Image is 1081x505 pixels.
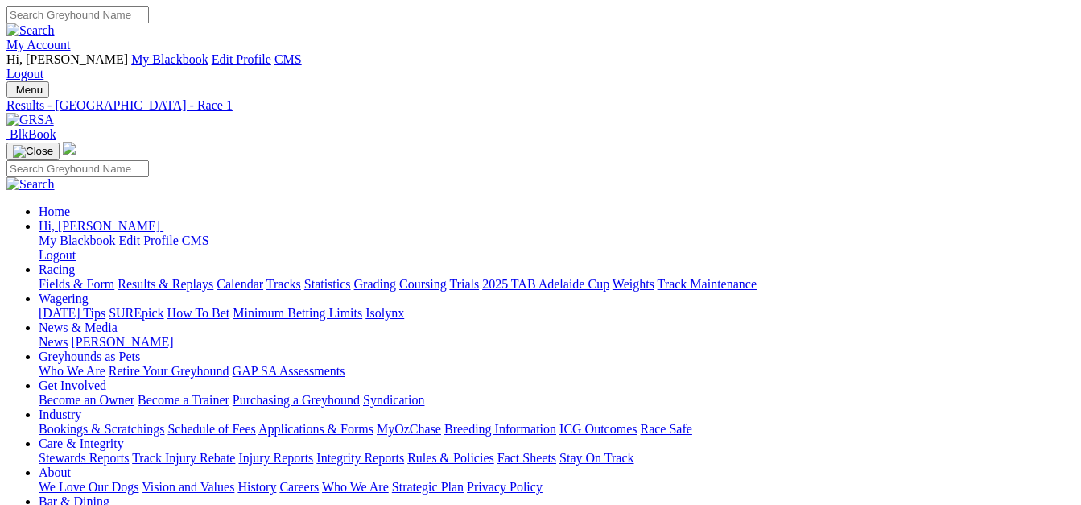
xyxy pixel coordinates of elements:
a: BlkBook [6,127,56,141]
a: News [39,335,68,349]
div: Industry [39,422,1075,437]
img: logo-grsa-white.png [63,142,76,155]
a: MyOzChase [377,422,441,436]
div: Greyhounds as Pets [39,364,1075,379]
a: Track Maintenance [658,277,757,291]
a: Schedule of Fees [167,422,255,436]
a: My Blackbook [131,52,208,66]
div: Wagering [39,306,1075,321]
a: Wagering [39,292,89,305]
a: Grading [354,277,396,291]
div: News & Media [39,335,1075,350]
a: Logout [39,248,76,262]
img: Search [6,177,55,192]
a: Results & Replays [118,277,213,291]
button: Toggle navigation [6,81,49,98]
a: Become a Trainer [138,393,229,407]
div: About [39,480,1075,495]
input: Search [6,6,149,23]
a: ICG Outcomes [559,422,637,436]
a: About [39,466,71,479]
div: My Account [6,52,1075,81]
a: Calendar [217,277,263,291]
a: Industry [39,408,81,421]
a: Get Involved [39,379,106,392]
a: Tracks [266,277,301,291]
a: How To Bet [167,306,230,320]
a: Become an Owner [39,393,134,407]
a: We Love Our Dogs [39,480,138,494]
a: SUREpick [109,306,163,320]
a: My Account [6,38,71,52]
a: Trials [449,277,479,291]
a: CMS [182,234,209,247]
span: Hi, [PERSON_NAME] [39,219,160,233]
a: Logout [6,67,43,81]
a: Retire Your Greyhound [109,364,229,378]
div: Hi, [PERSON_NAME] [39,234,1075,263]
button: Toggle navigation [6,143,60,160]
a: Home [39,205,70,218]
a: Edit Profile [119,234,179,247]
a: Syndication [363,393,424,407]
a: Isolynx [365,306,404,320]
img: GRSA [6,113,54,127]
a: Purchasing a Greyhound [233,393,360,407]
a: Who We Are [39,364,105,378]
a: CMS [274,52,302,66]
a: Injury Reports [238,451,313,465]
a: Applications & Forms [258,422,373,436]
a: Bookings & Scratchings [39,422,164,436]
a: Greyhounds as Pets [39,350,140,363]
input: Search [6,160,149,177]
a: Statistics [304,277,351,291]
img: Search [6,23,55,38]
div: Get Involved [39,393,1075,408]
a: Racing [39,263,75,276]
a: Edit Profile [212,52,271,66]
a: [PERSON_NAME] [71,335,173,349]
span: Menu [16,84,43,96]
a: Vision and Values [142,480,234,494]
a: My Blackbook [39,234,116,247]
a: Careers [279,480,319,494]
a: Race Safe [640,422,691,436]
a: GAP SA Assessments [233,364,345,378]
a: History [237,480,276,494]
a: Who We Are [322,480,389,494]
a: Minimum Betting Limits [233,306,362,320]
a: Integrity Reports [316,451,404,465]
a: Track Injury Rebate [132,451,235,465]
a: 2025 TAB Adelaide Cup [482,277,609,291]
a: Weights [613,277,654,291]
a: News & Media [39,321,118,334]
a: [DATE] Tips [39,306,105,320]
span: BlkBook [10,127,56,141]
a: Stewards Reports [39,451,129,465]
a: Results - [GEOGRAPHIC_DATA] - Race 1 [6,98,1075,113]
a: Care & Integrity [39,437,124,450]
a: Fact Sheets [497,451,556,465]
a: Coursing [399,277,447,291]
a: Hi, [PERSON_NAME] [39,219,163,233]
a: Breeding Information [444,422,556,436]
a: Rules & Policies [407,451,494,465]
img: Close [13,145,53,158]
a: Privacy Policy [467,480,543,494]
a: Fields & Form [39,277,114,291]
a: Stay On Track [559,451,633,465]
a: Strategic Plan [392,480,464,494]
span: Hi, [PERSON_NAME] [6,52,128,66]
div: Racing [39,277,1075,292]
div: Care & Integrity [39,451,1075,466]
